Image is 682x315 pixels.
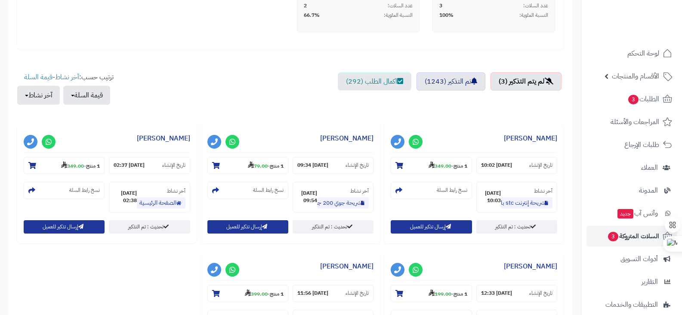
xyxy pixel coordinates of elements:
span: عدد السلات: [388,2,413,9]
a: شريحة إنترنت stc باقة كويك نت 600 جيجا 6 اشهر [501,197,552,209]
a: [PERSON_NAME] [504,261,557,271]
span: النسبة المئوية: [384,12,413,19]
span: 3 [608,231,619,242]
strong: 399.00 [245,290,268,298]
button: إرسال تذكير للعميل [391,220,472,234]
a: تحديث : تم التذكير [109,220,190,234]
a: لوحة التحكم [586,43,677,64]
span: المدونة [639,184,658,196]
section: نسخ رابط السلة [391,182,472,199]
small: نسخ رابط السلة [437,187,467,194]
span: 3 [628,94,639,105]
a: وآتس آبجديد [586,203,677,224]
span: السلات المتروكة [607,230,659,242]
a: طلبات الإرجاع [586,134,677,155]
span: الطلبات [627,93,659,105]
a: التقارير [586,271,677,292]
span: 3 [439,2,442,9]
section: 1 منتج-79.00 [207,157,288,174]
section: نسخ رابط السلة [24,182,105,199]
a: شريحة جوي 200 جديدة [317,197,369,209]
strong: [DATE] 09:54 [297,190,317,204]
strong: [DATE] 02:38 [114,190,136,204]
strong: [DATE] 09:34 [297,162,328,169]
a: [PERSON_NAME] [320,133,373,143]
button: آخر نشاط [17,86,60,105]
small: - [429,289,467,298]
span: أدوات التسويق [620,253,658,265]
span: طلبات الإرجاع [624,139,659,151]
strong: 1 منتج [270,162,284,170]
strong: 1 منتج [270,290,284,298]
ul: ترتيب حسب: - [17,72,114,105]
a: الطلبات3 [586,89,677,109]
strong: 349.00 [429,162,451,170]
a: المراجعات والأسئلة [586,112,677,132]
small: - [429,161,467,170]
span: المراجعات والأسئلة [611,116,659,128]
a: أدوات التسويق [586,249,677,269]
span: وآتس آب [617,207,658,219]
strong: 1 منتج [454,290,467,298]
section: نسخ رابط السلة [207,182,288,199]
span: 66.7% [304,12,320,19]
strong: [DATE] 10:03 [481,190,501,204]
small: تاريخ الإنشاء [529,290,552,297]
small: - [61,161,100,170]
small: تاريخ الإنشاء [346,290,369,297]
a: [PERSON_NAME] [504,133,557,143]
a: المدونة [586,180,677,201]
small: تاريخ الإنشاء [529,162,552,169]
strong: 79.00 [248,162,268,170]
strong: [DATE] 10:02 [481,162,512,169]
button: إرسال تذكير للعميل [24,220,105,234]
section: 1 منتج-399.00 [207,285,288,302]
span: الأقسام والمنتجات [612,70,659,82]
small: - [245,289,284,298]
a: قيمة السلة [24,72,52,82]
a: [PERSON_NAME] [320,261,373,271]
a: الصفحة الرئيسية [137,197,185,209]
section: 1 منتج-349.00 [391,157,472,174]
a: لم يتم التذكير (3) [491,72,562,90]
span: 2 [304,2,307,9]
a: السلات المتروكة3 [586,226,677,246]
a: تحديث : تم التذكير [293,220,373,234]
a: تم التذكير (1243) [417,72,485,90]
a: تحديث : تم التذكير [476,220,557,234]
strong: [DATE] 02:37 [114,162,145,169]
strong: 1 منتج [86,162,100,170]
small: نسخ رابط السلة [253,187,284,194]
button: إرسال تذكير للعميل [207,220,288,234]
section: 1 منتج-349.00 [24,157,105,174]
span: النسبة المئوية: [519,12,548,19]
span: التقارير [642,276,658,288]
small: آخر نشاط [534,187,552,195]
a: آخر نشاط [55,72,79,82]
span: العملاء [641,162,658,174]
small: تاريخ الإنشاء [346,162,369,169]
span: التطبيقات والخدمات [605,299,658,311]
strong: [DATE] 12:33 [481,290,512,297]
a: [PERSON_NAME] [137,133,190,143]
strong: 1 منتج [454,162,467,170]
small: تاريخ الإنشاء [162,162,185,169]
strong: 349.00 [61,162,84,170]
span: عدد السلات: [523,2,548,9]
img: logo-2.png [623,8,674,26]
a: العملاء [586,157,677,178]
span: 100% [439,12,454,19]
strong: 199.00 [429,290,451,298]
small: آخر نشاط [350,187,369,195]
span: لوحة التحكم [627,47,659,59]
span: جديد [617,209,633,218]
small: آخر نشاط [167,187,185,195]
button: قيمة السلة [63,86,110,105]
small: نسخ رابط السلة [69,187,100,194]
section: 1 منتج-199.00 [391,285,472,302]
small: - [248,161,284,170]
strong: [DATE] 11:56 [297,290,328,297]
a: اكمال الطلب (292) [338,72,411,90]
a: التطبيقات والخدمات [586,294,677,315]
